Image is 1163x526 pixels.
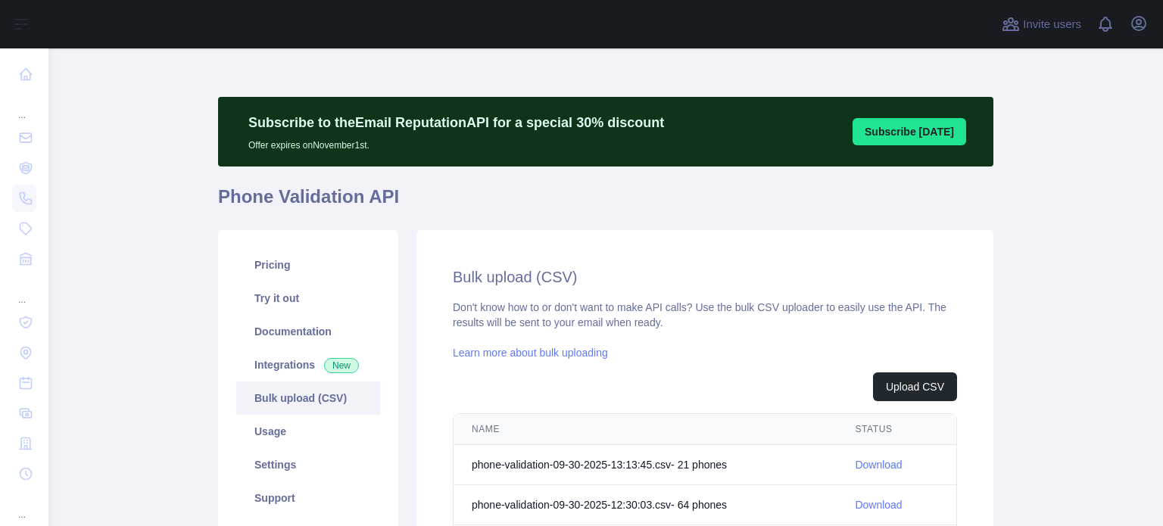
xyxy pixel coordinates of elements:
span: New [324,358,359,373]
div: ... [12,91,36,121]
a: Usage [236,415,380,448]
button: Invite users [999,12,1084,36]
a: Download [855,499,902,511]
p: Subscribe to the Email Reputation API for a special 30 % discount [248,112,664,133]
button: Upload CSV [873,372,957,401]
th: NAME [454,414,837,445]
a: Settings [236,448,380,481]
td: phone-validation-09-30-2025-13:13:45.csv - 21 phone s [454,445,837,485]
span: Invite users [1023,16,1081,33]
a: Bulk upload (CSV) [236,381,380,415]
div: ... [12,490,36,521]
a: Integrations New [236,348,380,381]
p: Offer expires on November 1st. [248,133,664,151]
a: Support [236,481,380,515]
h1: Phone Validation API [218,185,993,221]
a: Learn more about bulk uploading [453,347,608,359]
button: Subscribe [DATE] [853,118,966,145]
div: ... [12,275,36,306]
th: STATUS [837,414,956,445]
h2: Bulk upload (CSV) [453,266,957,288]
a: Pricing [236,248,380,282]
a: Download [855,459,902,471]
a: Documentation [236,315,380,348]
td: phone-validation-09-30-2025-12:30:03.csv - 64 phone s [454,485,837,525]
a: Try it out [236,282,380,315]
